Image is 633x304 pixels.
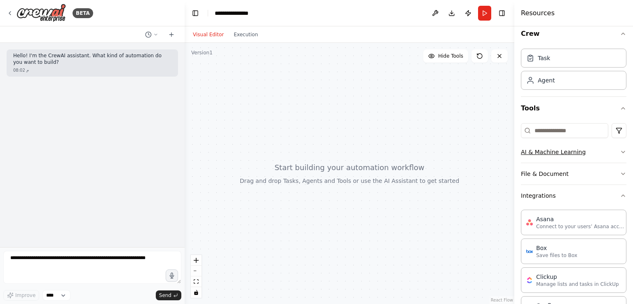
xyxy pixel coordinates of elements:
p: Connect to your users’ Asana accounts [536,223,627,230]
button: Start a new chat [165,30,178,40]
img: Asana [526,219,533,226]
button: zoom in [191,255,202,266]
button: Visual Editor [188,30,229,40]
button: Switch to previous chat [142,30,162,40]
div: Task [538,54,550,62]
button: toggle interactivity [191,287,202,298]
div: 08:02 م [13,67,171,73]
button: Hide right sidebar [496,7,508,19]
span: Hide Tools [438,53,463,59]
div: Version 1 [191,49,213,56]
button: Tools [521,97,626,120]
button: Execution [229,30,263,40]
button: Crew [521,22,626,45]
p: Manage lists and tasks in ClickUp [536,281,619,288]
button: Hide left sidebar [190,7,201,19]
h4: Resources [521,8,555,18]
button: Send [156,290,181,300]
img: ClickUp [526,277,533,283]
div: BETA [73,8,93,18]
nav: breadcrumb [215,9,256,17]
div: Agent [538,76,555,84]
span: Improve [15,292,35,299]
span: Send [159,292,171,299]
a: React Flow attribution [491,298,513,302]
p: Hello! I'm the CrewAI assistant. What kind of automation do you want to build? [13,53,171,65]
div: Asana [536,215,627,223]
div: Box [536,244,577,252]
img: Box [526,248,533,255]
div: Clickup [536,273,619,281]
div: Crew [521,45,626,96]
button: fit view [191,276,202,287]
p: Save files to Box [536,252,577,259]
button: AI & Machine Learning [521,141,626,163]
button: zoom out [191,266,202,276]
img: Logo [16,4,66,22]
button: Click to speak your automation idea [166,269,178,282]
div: React Flow controls [191,255,202,298]
button: File & Document [521,163,626,185]
button: Integrations [521,185,626,206]
button: Improve [3,290,39,301]
button: Hide Tools [423,49,468,63]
